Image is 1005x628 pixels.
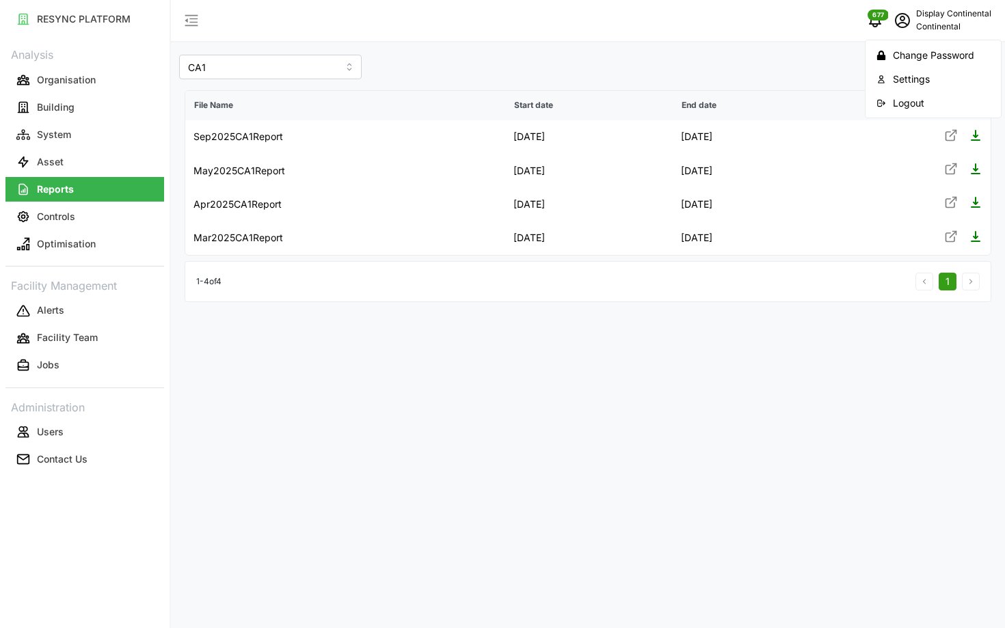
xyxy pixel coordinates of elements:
[5,420,164,444] button: Users
[861,7,889,34] button: notifications
[513,197,665,211] p: [DATE]
[681,164,820,178] p: [DATE]
[5,232,164,256] button: Optimisation
[5,203,164,230] a: Controls
[193,164,285,178] p: May2025CA1Report
[5,7,164,31] button: RESYNC PLATFORM
[5,122,164,147] button: System
[5,325,164,352] a: Facility Team
[5,297,164,325] a: Alerts
[37,425,64,439] p: Users
[5,275,164,295] p: Facility Management
[5,68,164,92] button: Organisation
[872,10,884,20] span: 677
[893,72,990,87] div: Settings
[37,155,64,169] p: Asset
[889,7,916,34] button: schedule
[5,446,164,473] a: Contact Us
[513,164,665,178] p: [DATE]
[37,331,98,344] p: Facility Team
[37,182,74,196] p: Reports
[5,418,164,446] a: Users
[5,177,164,202] button: Reports
[5,121,164,148] a: System
[939,273,956,290] button: 1
[5,44,164,64] p: Analysis
[506,92,673,120] p: Start date
[37,12,131,26] p: RESYNC PLATFORM
[193,130,283,144] p: Sep2025CA1Report
[37,358,59,372] p: Jobs
[513,231,665,245] p: [DATE]
[893,96,990,111] div: Logout
[5,66,164,94] a: Organisation
[5,148,164,176] a: Asset
[5,326,164,351] button: Facility Team
[5,299,164,323] button: Alerts
[681,231,820,245] p: [DATE]
[513,130,665,144] p: [DATE]
[5,204,164,229] button: Controls
[5,353,164,378] button: Jobs
[37,210,75,223] p: Controls
[179,55,362,79] input: Select Building to see its reports
[5,95,164,120] button: Building
[916,21,991,33] p: Continental
[37,452,88,466] p: Contact Us
[37,128,71,141] p: System
[681,197,820,211] p: [DATE]
[37,73,96,87] p: Organisation
[193,197,282,211] p: Apr2025CA1Report
[5,150,164,174] button: Asset
[5,176,164,203] a: Reports
[681,130,820,144] p: [DATE]
[37,100,75,114] p: Building
[673,92,828,120] p: End date
[5,352,164,379] a: Jobs
[5,5,164,33] a: RESYNC PLATFORM
[5,230,164,258] a: Optimisation
[37,237,96,251] p: Optimisation
[186,92,505,120] p: File Name
[196,275,222,288] p: 1 - 4 of 4
[916,8,991,21] p: Display Continental
[893,48,990,63] div: Change Password
[193,231,283,245] p: Mar2025CA1Report
[5,94,164,121] a: Building
[37,303,64,317] p: Alerts
[5,396,164,416] p: Administration
[5,447,164,472] button: Contact Us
